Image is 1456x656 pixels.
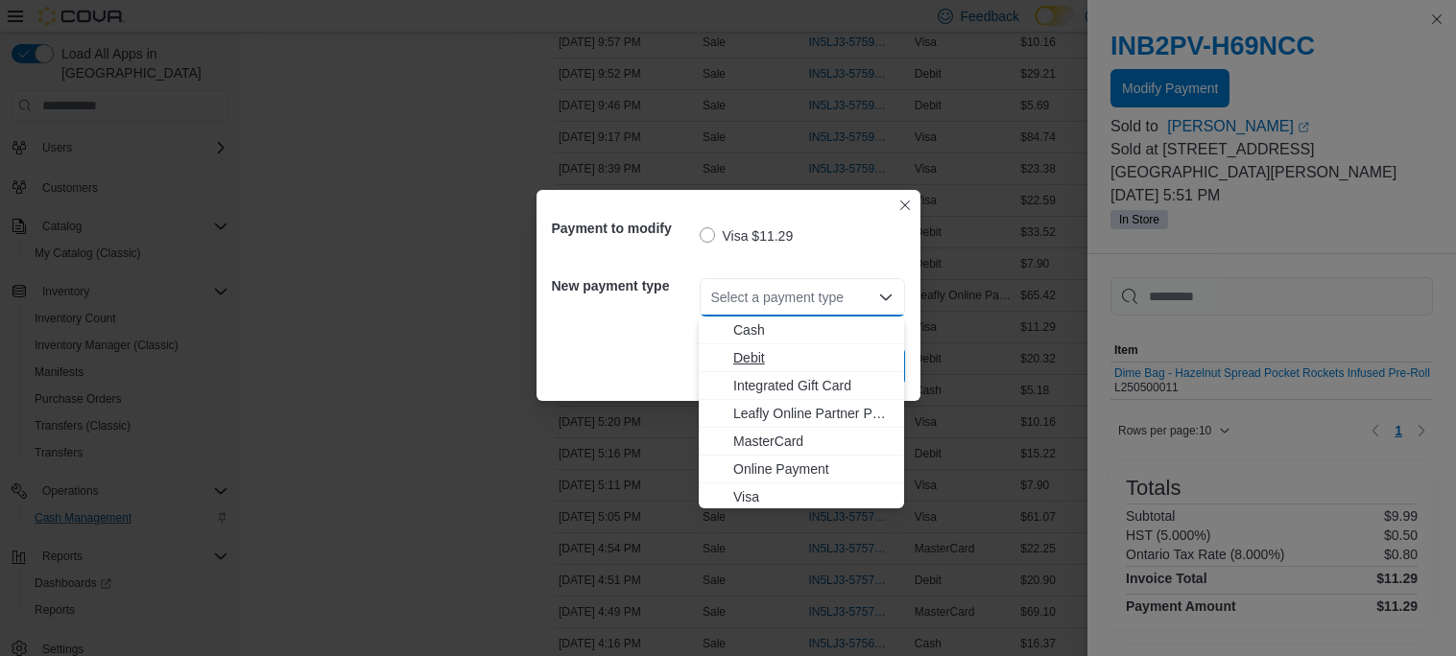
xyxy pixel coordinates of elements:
h5: New payment type [552,267,696,305]
h5: Payment to modify [552,209,696,247]
span: Online Payment [733,459,893,479]
div: Choose from the following options [699,316,904,511]
span: Leafly Online Partner Payment [733,404,893,423]
span: MasterCard [733,432,893,451]
input: Accessible screen reader label [711,286,713,309]
button: Leafly Online Partner Payment [699,400,904,428]
button: MasterCard [699,428,904,456]
button: Visa [699,483,904,511]
label: Visa $11.29 [700,224,794,247]
button: Integrated Gift Card [699,372,904,400]
button: Debit [699,344,904,372]
span: Visa [733,487,893,506]
button: Closes this modal window [894,194,917,217]
button: Close list of options [878,290,894,305]
button: Online Payment [699,456,904,483]
span: Integrated Gift Card [733,376,893,395]
span: Debit [733,348,893,367]
span: Cash [733,320,893,340]
button: Cash [699,316,904,344]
